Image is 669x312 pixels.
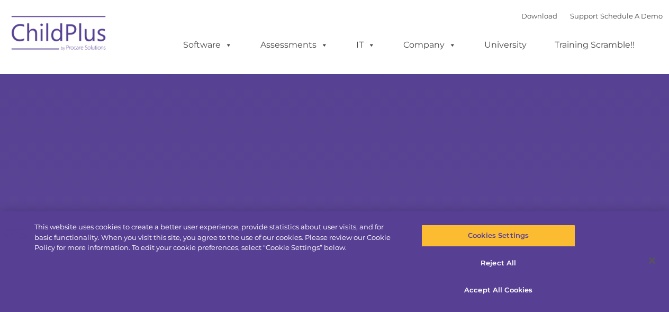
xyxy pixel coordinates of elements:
[6,8,112,61] img: ChildPlus by Procare Solutions
[600,12,663,20] a: Schedule A Demo
[521,12,663,20] font: |
[421,225,575,247] button: Cookies Settings
[421,279,575,301] button: Accept All Cookies
[250,34,339,56] a: Assessments
[570,12,598,20] a: Support
[521,12,557,20] a: Download
[640,249,664,272] button: Close
[393,34,467,56] a: Company
[346,34,386,56] a: IT
[544,34,645,56] a: Training Scramble!!
[421,252,575,274] button: Reject All
[173,34,243,56] a: Software
[474,34,537,56] a: University
[34,222,401,253] div: This website uses cookies to create a better user experience, provide statistics about user visit...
